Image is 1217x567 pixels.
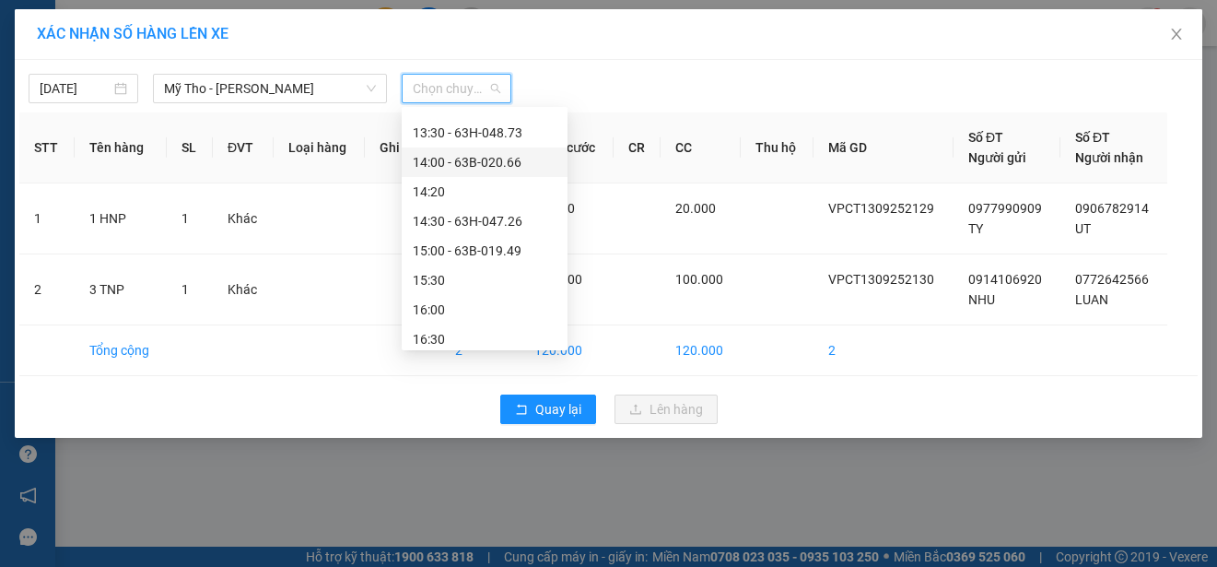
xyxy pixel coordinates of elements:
[413,152,556,172] div: 14:00 - 63B-020.66
[213,112,274,183] th: ĐVT
[19,112,75,183] th: STT
[175,119,369,145] div: 100.000
[413,300,556,320] div: 16:00
[968,292,995,307] span: NHU
[213,254,274,325] td: Khác
[515,403,528,418] span: rollback
[968,272,1042,287] span: 0914106920
[75,254,167,325] td: 3 TNP
[75,325,167,376] td: Tổng cộng
[535,399,581,419] span: Quay lại
[614,395,718,424] button: uploadLên hàng
[661,112,741,183] th: CC
[181,282,189,297] span: 1
[813,325,954,376] td: 2
[213,183,274,254] td: Khác
[1169,27,1184,41] span: close
[1075,292,1108,307] span: LUAN
[274,112,364,183] th: Loại hàng
[675,201,716,216] span: 20.000
[178,60,367,82] div: LUAN
[968,150,1026,165] span: Người gửi
[366,83,377,94] span: down
[181,211,189,226] span: 1
[178,18,221,37] span: Nhận:
[164,75,376,102] span: Mỹ Tho - Hồ Chí Minh
[37,25,228,42] span: XÁC NHẬN SỐ HÀNG LÊN XE
[828,272,934,287] span: VPCT1309252130
[19,254,75,325] td: 2
[813,112,954,183] th: Mã GD
[175,124,258,143] span: Chưa cước :
[1075,150,1143,165] span: Người nhận
[614,112,661,183] th: CR
[500,395,596,424] button: rollbackQuay lại
[413,270,556,290] div: 15:30
[828,201,934,216] span: VPCT1309252129
[1075,221,1091,236] span: UT
[16,60,165,82] div: NHU
[40,78,111,99] input: 13/09/2025
[675,272,723,287] span: 100.000
[178,16,367,60] div: VP [GEOGRAPHIC_DATA]
[365,112,441,183] th: Ghi chú
[440,325,520,376] td: 2
[167,112,213,183] th: SL
[413,329,556,349] div: 16:30
[520,325,613,376] td: 120.000
[1075,130,1110,145] span: Số ĐT
[413,211,556,231] div: 14:30 - 63H-047.26
[75,183,167,254] td: 1 HNP
[19,183,75,254] td: 1
[178,82,367,108] div: 0772642566
[16,18,44,37] span: Gửi:
[413,182,556,202] div: 14:20
[661,325,741,376] td: 120.000
[413,123,556,143] div: 13:30 - 63H-048.73
[413,75,500,102] span: Chọn chuyến
[968,130,1003,145] span: Số ĐT
[75,112,167,183] th: Tên hàng
[968,201,1042,216] span: 0977990909
[1075,272,1149,287] span: 0772642566
[1075,201,1149,216] span: 0906782914
[413,241,556,261] div: 15:00 - 63B-019.49
[968,221,983,236] span: TY
[16,82,165,108] div: 0914106920
[1151,9,1202,61] button: Close
[741,112,813,183] th: Thu hộ
[16,16,165,60] div: VP [PERSON_NAME]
